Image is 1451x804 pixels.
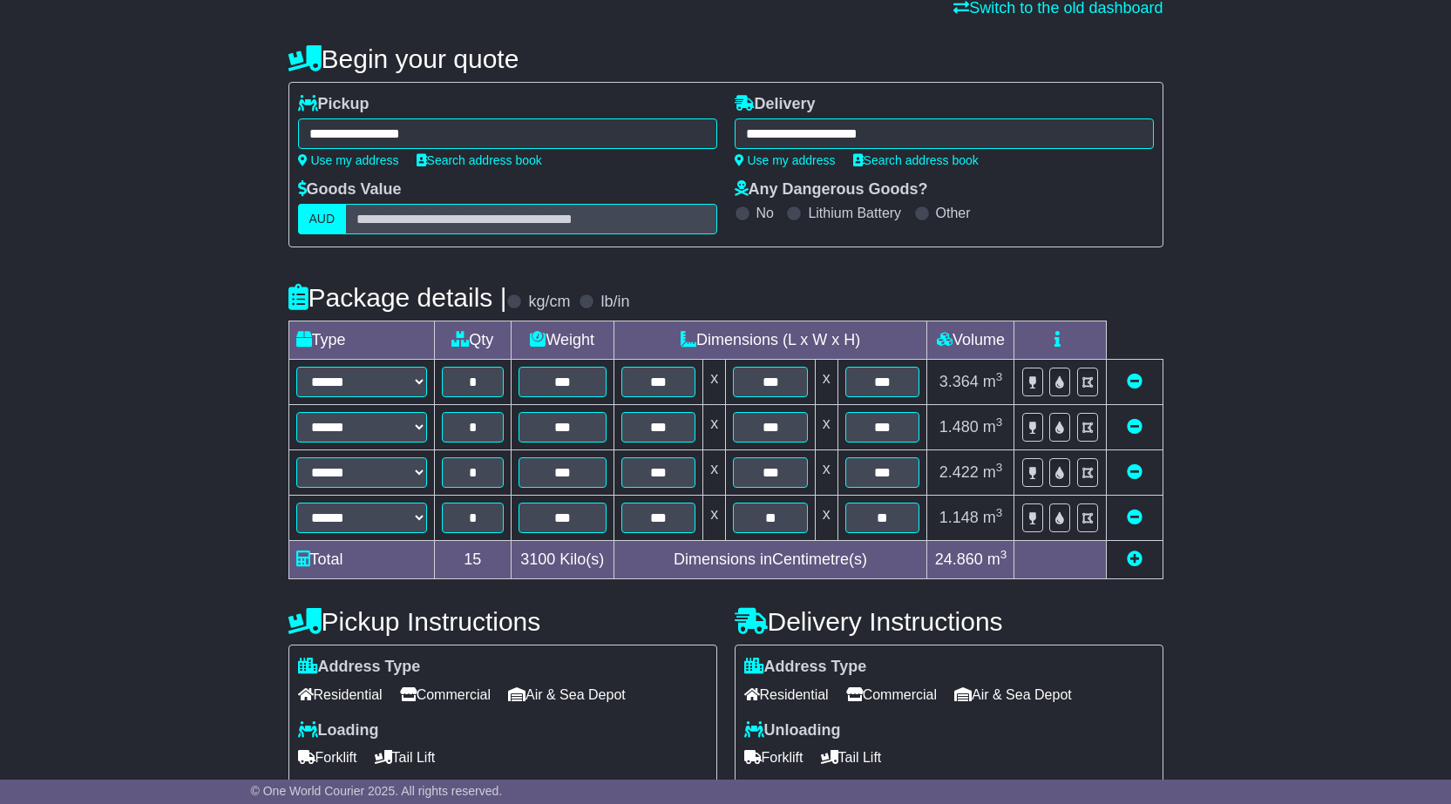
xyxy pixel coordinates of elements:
[511,321,614,360] td: Weight
[288,541,434,579] td: Total
[288,321,434,360] td: Type
[298,681,383,708] span: Residential
[987,551,1007,568] span: m
[434,321,511,360] td: Qty
[1127,373,1142,390] a: Remove this item
[756,205,774,221] label: No
[735,153,836,167] a: Use my address
[983,418,1003,436] span: m
[288,44,1163,73] h4: Begin your quote
[298,180,402,199] label: Goods Value
[1000,548,1007,561] sup: 3
[417,153,542,167] a: Search address book
[939,509,979,526] span: 1.148
[703,405,726,450] td: x
[614,321,927,360] td: Dimensions (L x W x H)
[1127,463,1142,481] a: Remove this item
[927,321,1014,360] td: Volume
[1127,418,1142,436] a: Remove this item
[983,509,1003,526] span: m
[508,681,626,708] span: Air & Sea Depot
[298,744,357,771] span: Forklift
[703,496,726,541] td: x
[251,784,503,798] span: © One World Courier 2025. All rights reserved.
[744,721,841,740] label: Unloading
[614,541,927,579] td: Dimensions in Centimetre(s)
[1127,551,1142,568] a: Add new item
[298,95,370,114] label: Pickup
[600,293,629,312] label: lb/in
[735,607,1163,636] h4: Delivery Instructions
[703,360,726,405] td: x
[744,658,867,677] label: Address Type
[735,95,816,114] label: Delivery
[853,153,979,167] a: Search address book
[298,658,421,677] label: Address Type
[744,681,829,708] span: Residential
[939,418,979,436] span: 1.480
[400,681,491,708] span: Commercial
[815,496,837,541] td: x
[288,607,717,636] h4: Pickup Instructions
[996,370,1003,383] sup: 3
[939,373,979,390] span: 3.364
[298,721,379,740] label: Loading
[520,551,555,568] span: 3100
[744,744,803,771] span: Forklift
[815,405,837,450] td: x
[375,744,436,771] span: Tail Lift
[808,205,901,221] label: Lithium Battery
[528,293,570,312] label: kg/cm
[815,450,837,496] td: x
[511,541,614,579] td: Kilo(s)
[996,461,1003,474] sup: 3
[288,283,507,312] h4: Package details |
[735,180,928,199] label: Any Dangerous Goods?
[434,541,511,579] td: 15
[815,360,837,405] td: x
[298,153,399,167] a: Use my address
[298,204,347,234] label: AUD
[821,744,882,771] span: Tail Lift
[996,416,1003,429] sup: 3
[996,506,1003,519] sup: 3
[954,681,1072,708] span: Air & Sea Depot
[936,205,971,221] label: Other
[983,463,1003,481] span: m
[983,373,1003,390] span: m
[939,463,979,481] span: 2.422
[1127,509,1142,526] a: Remove this item
[703,450,726,496] td: x
[846,681,937,708] span: Commercial
[935,551,983,568] span: 24.860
